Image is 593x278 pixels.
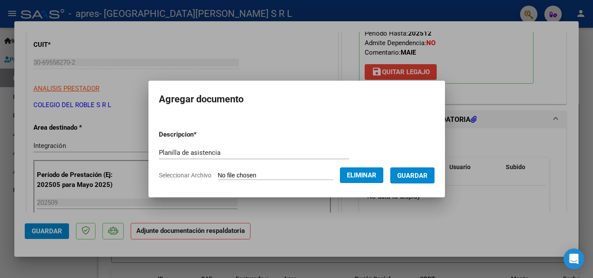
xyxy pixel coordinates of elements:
[390,167,435,183] button: Guardar
[159,91,435,108] h2: Agregar documento
[159,172,211,179] span: Seleccionar Archivo
[563,249,584,269] div: Open Intercom Messenger
[347,171,376,179] span: Eliminar
[159,130,242,140] p: Descripcion
[340,167,383,183] button: Eliminar
[397,172,428,180] span: Guardar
